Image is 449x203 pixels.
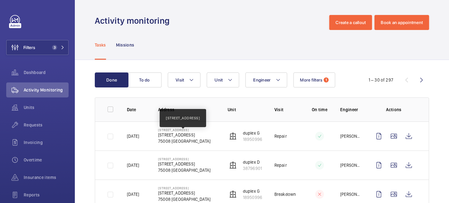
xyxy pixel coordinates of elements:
button: Create a callout [329,15,372,30]
p: Tasks [95,42,106,48]
button: Done [95,72,128,87]
img: elevator.svg [229,161,237,169]
p: Visit [274,106,299,113]
p: [PERSON_NAME] [340,133,361,139]
p: Engineer [340,106,361,113]
p: Repair [274,162,287,168]
p: Actions [371,106,416,113]
button: Visit [168,72,200,87]
span: Unit [215,77,223,82]
span: More filters [300,77,322,82]
p: [PERSON_NAME] [340,162,361,168]
p: [STREET_ADDRESS] [158,161,210,167]
h1: Activity monitoring [95,15,173,27]
button: Engineer [245,72,287,87]
p: 75008 [GEOGRAPHIC_DATA] [158,138,210,144]
span: Invoicing [24,139,69,146]
p: 38796901 [243,165,262,171]
span: Insurance items [24,174,69,181]
span: Overtime [24,157,69,163]
p: [STREET_ADDRESS] [158,186,210,190]
p: Missions [116,42,134,48]
img: elevator.svg [229,191,237,198]
p: [DATE] [127,191,139,197]
p: duplex D [243,159,262,165]
p: duplex G [243,130,262,136]
button: Book an appointment [374,15,429,30]
span: Filters [23,44,35,51]
p: [STREET_ADDRESS] [158,157,210,161]
span: Requests [24,122,69,128]
button: Unit [207,72,239,87]
span: 3 [52,45,57,50]
span: Reports [24,192,69,198]
button: Filters3 [6,40,69,55]
p: 18950996 [243,194,262,201]
p: duplex G [243,188,262,194]
span: Visit [176,77,184,82]
div: 1 – 30 of 297 [369,77,393,83]
span: Units [24,104,69,111]
p: [STREET_ADDRESS] [158,132,210,138]
p: Repair [274,133,287,139]
p: [STREET_ADDRESS] [158,128,210,132]
p: Unit [228,106,264,113]
span: Engineer [253,77,271,82]
p: [DATE] [127,162,139,168]
p: Address [158,106,218,113]
p: 75008 [GEOGRAPHIC_DATA] [158,196,210,202]
span: 1 [324,77,329,82]
span: Activity Monitoring [24,87,69,93]
p: 75008 [GEOGRAPHIC_DATA] [158,167,210,173]
p: On time [309,106,330,113]
p: [PERSON_NAME] [340,191,361,197]
p: Date [127,106,148,113]
p: [DATE] [127,133,139,139]
p: [STREET_ADDRESS] [166,115,200,121]
p: Breakdown [274,191,296,197]
span: Dashboard [24,69,69,76]
button: To do [128,72,162,87]
p: 18950996 [243,136,262,142]
img: elevator.svg [229,132,237,140]
p: [STREET_ADDRESS] [158,190,210,196]
button: More filters1 [293,72,335,87]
